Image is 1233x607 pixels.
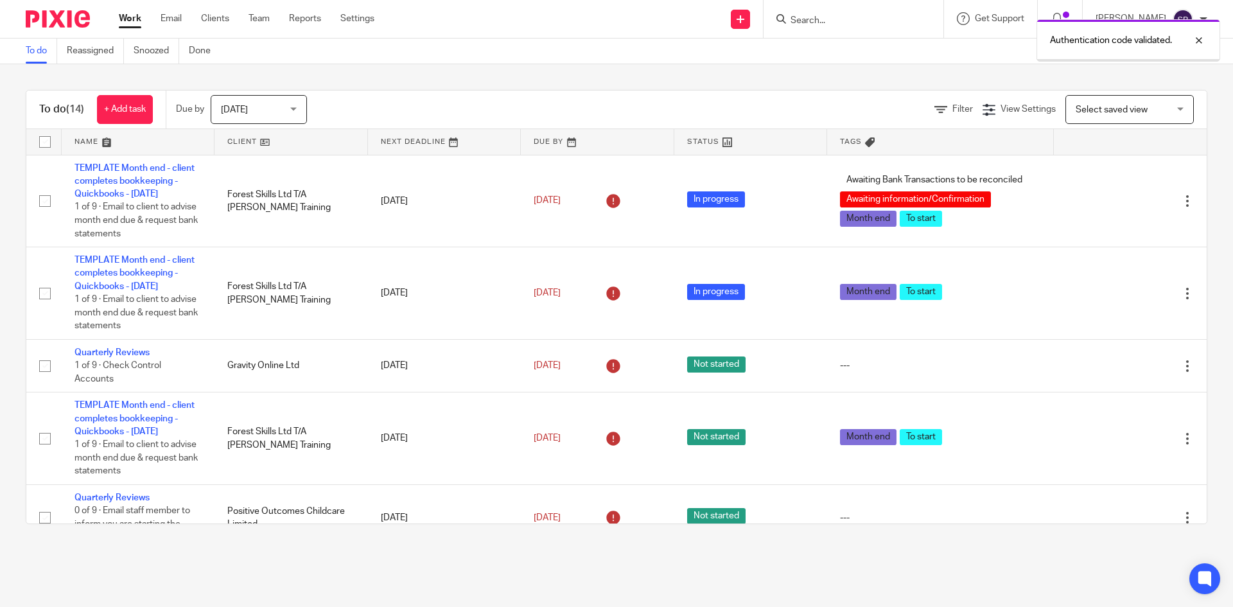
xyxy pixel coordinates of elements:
[189,39,220,64] a: Done
[74,507,190,542] span: 0 of 9 · Email staff member to inform you are starting the checks
[66,104,84,114] span: (14)
[840,138,862,145] span: Tags
[534,434,561,443] span: [DATE]
[214,484,367,550] td: Positive Outcomes Childcare Limited
[534,361,561,370] span: [DATE]
[214,247,367,340] td: Forest Skills Ltd T/A [PERSON_NAME] Training
[840,511,1041,524] div: ---
[687,429,746,445] span: Not started
[534,197,561,206] span: [DATE]
[368,247,521,340] td: [DATE]
[39,103,84,116] h1: To do
[900,284,942,300] span: To start
[74,348,150,357] a: Quarterly Reviews
[840,429,896,445] span: Month end
[1001,105,1056,114] span: View Settings
[687,284,745,300] span: In progress
[1050,34,1172,47] p: Authentication code validated.
[840,191,991,207] span: Awaiting information/Confirmation
[134,39,179,64] a: Snoozed
[840,359,1041,372] div: ---
[214,155,367,247] td: Forest Skills Ltd T/A [PERSON_NAME] Training
[1173,9,1193,30] img: svg%3E
[840,284,896,300] span: Month end
[201,12,229,25] a: Clients
[840,172,1029,188] span: Awaiting Bank Transactions to be reconciled
[952,105,973,114] span: Filter
[687,356,746,373] span: Not started
[900,211,942,227] span: To start
[534,513,561,522] span: [DATE]
[687,191,745,207] span: In progress
[214,392,367,485] td: Forest Skills Ltd T/A [PERSON_NAME] Training
[368,392,521,485] td: [DATE]
[900,429,942,445] span: To start
[368,155,521,247] td: [DATE]
[249,12,270,25] a: Team
[26,39,57,64] a: To do
[289,12,321,25] a: Reports
[176,103,204,116] p: Due by
[119,12,141,25] a: Work
[74,361,161,383] span: 1 of 9 · Check Control Accounts
[74,401,195,436] a: TEMPLATE Month end - client completes bookkeeping - Quickbooks - [DATE]
[368,339,521,392] td: [DATE]
[1076,105,1148,114] span: Select saved view
[161,12,182,25] a: Email
[74,295,198,330] span: 1 of 9 · Email to client to advise month end due & request bank statements
[97,95,153,124] a: + Add task
[214,339,367,392] td: Gravity Online Ltd
[534,288,561,297] span: [DATE]
[74,441,198,476] span: 1 of 9 · Email to client to advise month end due & request bank statements
[368,484,521,550] td: [DATE]
[840,211,896,227] span: Month end
[26,10,90,28] img: Pixie
[74,256,195,291] a: TEMPLATE Month end - client completes bookkeeping - Quickbooks - [DATE]
[74,493,150,502] a: Quarterly Reviews
[221,105,248,114] span: [DATE]
[67,39,124,64] a: Reassigned
[687,508,746,524] span: Not started
[340,12,374,25] a: Settings
[74,164,195,199] a: TEMPLATE Month end - client completes bookkeeping - Quickbooks - [DATE]
[74,203,198,238] span: 1 of 9 · Email to client to advise month end due & request bank statements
